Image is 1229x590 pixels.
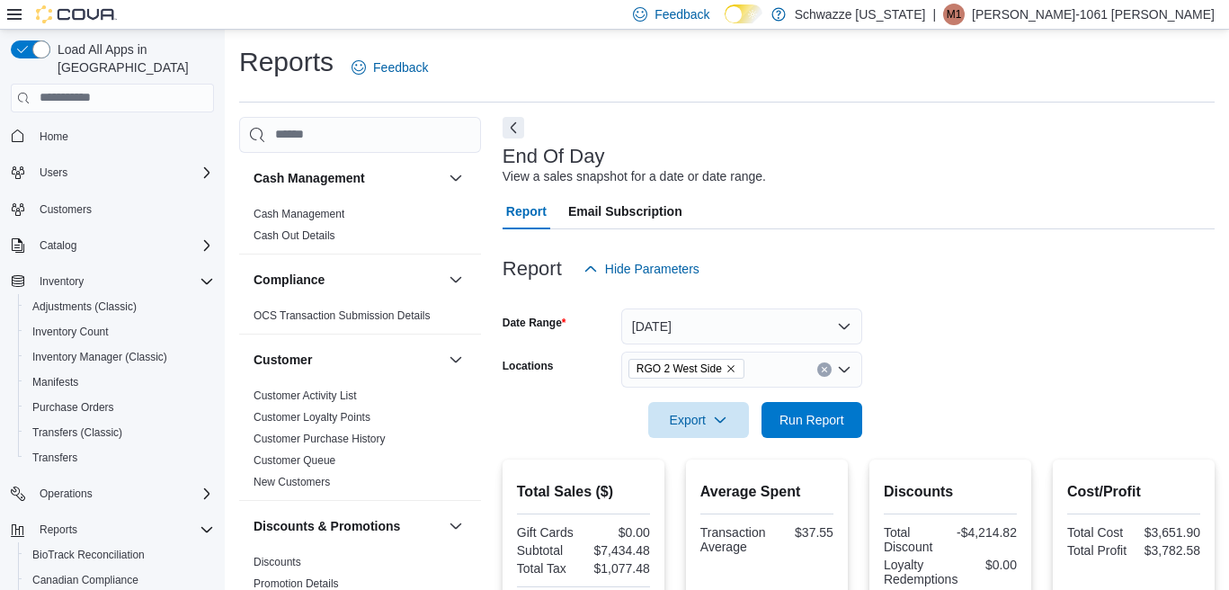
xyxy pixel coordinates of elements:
[4,123,221,149] button: Home
[655,5,709,23] span: Feedback
[254,476,330,488] a: New Customers
[254,169,365,187] h3: Cash Management
[517,543,580,558] div: Subtotal
[40,523,77,537] span: Reports
[972,4,1215,25] p: [PERSON_NAME]-1061 [PERSON_NAME]
[254,351,441,369] button: Customer
[517,481,650,503] h2: Total Sales ($)
[32,235,214,256] span: Catalog
[254,410,370,425] span: Customer Loyalty Points
[947,4,962,25] span: M1
[254,432,386,446] span: Customer Purchase History
[506,193,547,229] span: Report
[32,519,214,541] span: Reports
[254,555,301,569] span: Discounts
[726,363,736,374] button: Remove RGO 2 West Side from selection in this group
[254,351,312,369] h3: Customer
[254,309,431,322] a: OCS Transaction Submission Details
[25,296,144,317] a: Adjustments (Classic)
[32,235,84,256] button: Catalog
[954,525,1017,540] div: -$4,214.82
[254,271,441,289] button: Compliance
[517,561,580,576] div: Total Tax
[587,525,650,540] div: $0.00
[884,525,947,554] div: Total Discount
[254,207,344,221] span: Cash Management
[40,487,93,501] span: Operations
[32,483,214,505] span: Operations
[32,519,85,541] button: Reports
[445,167,467,189] button: Cash Management
[587,543,650,558] div: $7,434.48
[25,422,214,443] span: Transfers (Classic)
[254,556,301,568] a: Discounts
[254,389,357,402] a: Customer Activity List
[373,58,428,76] span: Feedback
[239,385,481,500] div: Customer
[4,269,221,294] button: Inventory
[4,160,221,185] button: Users
[254,228,335,243] span: Cash Out Details
[445,349,467,371] button: Customer
[700,481,833,503] h2: Average Spent
[239,44,334,80] h1: Reports
[25,296,214,317] span: Adjustments (Classic)
[4,233,221,258] button: Catalog
[4,517,221,542] button: Reports
[1067,481,1200,503] h2: Cost/Profit
[18,370,221,395] button: Manifests
[32,271,91,292] button: Inventory
[1137,525,1200,540] div: $3,651.90
[587,561,650,576] div: $1,077.48
[795,4,926,25] p: Schwazze [US_STATE]
[254,454,335,467] a: Customer Queue
[18,294,221,319] button: Adjustments (Classic)
[4,481,221,506] button: Operations
[18,344,221,370] button: Inventory Manager (Classic)
[254,433,386,445] a: Customer Purchase History
[18,420,221,445] button: Transfers (Classic)
[254,389,357,403] span: Customer Activity List
[254,229,335,242] a: Cash Out Details
[18,319,221,344] button: Inventory Count
[503,146,605,167] h3: End Of Day
[725,4,762,23] input: Dark Mode
[25,397,214,418] span: Purchase Orders
[32,483,100,505] button: Operations
[32,198,214,220] span: Customers
[32,425,122,440] span: Transfers (Classic)
[239,305,481,334] div: Compliance
[50,40,214,76] span: Load All Apps in [GEOGRAPHIC_DATA]
[25,371,85,393] a: Manifests
[32,375,78,389] span: Manifests
[503,316,566,330] label: Date Range
[40,274,84,289] span: Inventory
[254,411,370,424] a: Customer Loyalty Points
[772,525,833,540] div: $37.55
[965,558,1017,572] div: $0.00
[25,346,174,368] a: Inventory Manager (Classic)
[503,359,554,373] label: Locations
[254,475,330,489] span: New Customers
[1067,543,1130,558] div: Total Profit
[32,162,75,183] button: Users
[239,203,481,254] div: Cash Management
[254,308,431,323] span: OCS Transaction Submission Details
[637,360,722,378] span: RGO 2 West Side
[32,126,76,147] a: Home
[517,525,580,540] div: Gift Cards
[576,251,707,287] button: Hide Parameters
[344,49,435,85] a: Feedback
[25,447,85,469] a: Transfers
[40,165,67,180] span: Users
[445,269,467,291] button: Compliance
[32,400,114,415] span: Purchase Orders
[837,362,851,377] button: Open list of options
[18,542,221,568] button: BioTrack Reconciliation
[32,199,99,220] a: Customers
[254,271,325,289] h3: Compliance
[32,271,214,292] span: Inventory
[32,573,138,587] span: Canadian Compliance
[32,125,214,147] span: Home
